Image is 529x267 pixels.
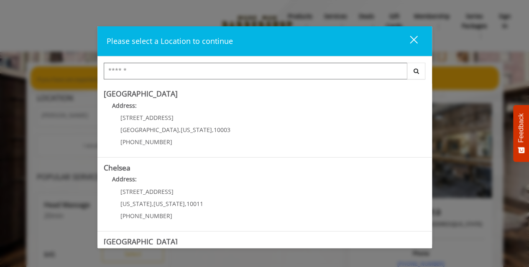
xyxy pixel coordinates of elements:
span: 10003 [214,126,230,134]
b: [GEOGRAPHIC_DATA] [104,236,178,247]
b: Chelsea [104,163,130,173]
b: [GEOGRAPHIC_DATA] [104,89,178,99]
span: [US_STATE] [181,126,212,134]
b: Address: [112,175,137,183]
span: , [185,200,187,208]
span: , [152,200,153,208]
span: , [212,126,214,134]
span: [PHONE_NUMBER] [120,212,172,220]
div: Center Select [104,63,426,84]
span: [PHONE_NUMBER] [120,138,172,146]
span: [US_STATE] [153,200,185,208]
button: Feedback - Show survey [513,105,529,162]
button: close dialog [394,33,423,50]
span: [US_STATE] [120,200,152,208]
b: Address: [112,102,137,109]
div: close dialog [400,35,417,48]
i: Search button [411,68,421,74]
span: 10011 [187,200,203,208]
span: [STREET_ADDRESS] [120,188,174,196]
span: [STREET_ADDRESS] [120,114,174,122]
span: , [179,126,181,134]
span: [GEOGRAPHIC_DATA] [120,126,179,134]
input: Search Center [104,63,407,79]
span: Please select a Location to continue [107,36,233,46]
span: Feedback [517,113,525,142]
